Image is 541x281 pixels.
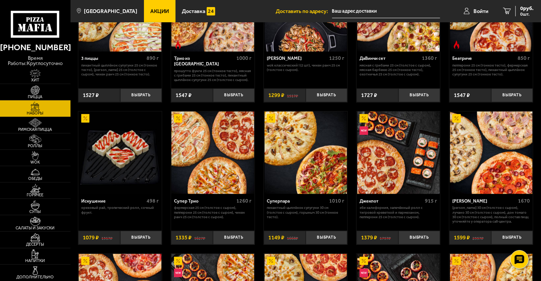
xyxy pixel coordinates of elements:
[276,9,332,14] span: Доставить по адресу:
[399,231,440,245] button: Выбрать
[361,93,377,98] span: 1727 ₽
[176,93,191,98] span: 1547 ₽
[267,257,275,265] img: Акционный
[236,198,252,204] span: 1260 г
[207,7,215,16] img: 15daf4d41897b9f0e9f617042186c801.svg
[268,235,284,240] span: 1149 ₽
[452,114,461,123] img: Акционный
[306,88,348,102] button: Выбрать
[213,231,255,245] button: Выбрать
[78,112,162,194] a: АкционныйИскушение
[453,63,530,77] p: Пепперони 25 см (тонкое тесто), Фермерская 25 см (тонкое тесто), Пикантный цыплёнок сулугуни 25 с...
[213,88,255,102] button: Выбрать
[194,235,205,240] s: 1627 ₽
[84,9,137,14] span: [GEOGRAPHIC_DATA]
[380,235,391,240] s: 1757 ₽
[267,206,344,219] p: Пикантный цыплёнок сулугуни 30 см (толстое с сыром), Горыныч 30 см (тонкое тесто).
[360,126,368,135] img: Новинка
[306,231,348,245] button: Выбрать
[174,41,183,49] img: Острое блюдо
[449,112,533,194] a: АкционныйХет Трик
[79,112,161,194] img: Искушение
[473,9,488,14] span: Войти
[361,235,377,240] span: 1379 ₽
[182,9,205,14] span: Доставка
[452,41,461,49] img: Острое блюдо
[360,206,437,219] p: Эби Калифорния, Запечённый ролл с тигровой креветкой и пармезаном, Пепперони 25 см (толстое с сыр...
[491,231,533,245] button: Выбрать
[267,56,327,61] div: [PERSON_NAME]
[174,198,235,204] div: Супер Трио
[267,63,344,72] p: Wok классический L (2 шт), Чикен Ранч 25 см (толстое с сыром).
[174,269,183,277] img: Новинка
[454,235,470,240] span: 1599 ₽
[174,56,235,67] div: Трио из [GEOGRAPHIC_DATA]
[81,114,90,123] img: Акционный
[171,112,255,194] a: АкционныйСупер Трио
[120,88,162,102] button: Выбрать
[81,63,159,77] p: Пикантный цыплёнок сулугуни 25 см (тонкое тесто), [PERSON_NAME] 25 см (толстое с сыром), Чикен Ра...
[83,93,99,98] span: 1527 ₽
[357,112,440,194] img: Джекпот
[147,198,159,204] span: 498 г
[101,235,112,240] s: 1317 ₽
[176,235,191,240] span: 1335 ₽
[360,198,423,204] div: Джекпот
[453,206,530,224] p: [PERSON_NAME] 30 см (толстое с сыром), Лучано 30 см (толстое с сыром), Дон Томаго 30 см (толстое ...
[174,206,252,219] p: Фермерская 25 см (толстое с сыром), Пепперони 25 см (толстое с сыром), Чикен Ранч 25 см (толстое ...
[360,257,368,265] img: Акционный
[174,69,252,82] p: Прошутто Фунги 25 см (тонкое тесто), Мясная с грибами 25 см (тонкое тесто), Пикантный цыплёнок су...
[518,55,530,61] span: 850 г
[491,88,533,102] button: Выбрать
[120,231,162,245] button: Выбрать
[454,93,470,98] span: 1547 ₽
[360,269,368,277] img: Новинка
[287,235,298,240] s: 1668 ₽
[264,112,347,194] a: АкционныйСуперпара
[287,93,298,98] s: 1517 ₽
[171,112,254,194] img: Супер Трио
[329,198,344,204] span: 1010 г
[81,56,145,61] div: 3 пиццы
[360,63,437,77] p: Мясная с грибами 25 см (толстое с сыром), Мясная Барбекю 25 см (тонкое тесто), Охотничья 25 см (т...
[360,56,420,61] div: ДаВинчи сет
[520,6,534,11] span: 0 руб.
[453,198,517,204] div: [PERSON_NAME]
[83,235,99,240] span: 1079 ₽
[332,4,440,18] input: Ваш адрес доставки
[518,198,530,204] span: 1670
[174,257,183,265] img: Акционный
[425,198,437,204] span: 915 г
[268,93,284,98] span: 1299 ₽
[265,112,347,194] img: Суперпара
[81,206,159,214] p: Ореховый рай, Тропический ролл, Сочный фрукт.
[81,198,145,204] div: Искушение
[150,9,169,14] span: Акции
[147,55,159,61] span: 890 г
[174,114,183,123] img: Акционный
[399,88,440,102] button: Выбрать
[357,112,440,194] a: АкционныйНовинкаДжекпот
[329,55,344,61] span: 1250 г
[453,56,516,61] div: Беатриче
[452,257,461,265] img: Акционный
[236,55,252,61] span: 1000 г
[450,112,532,194] img: Хет Трик
[81,257,90,265] img: Акционный
[360,114,368,123] img: Акционный
[472,235,483,240] s: 2357 ₽
[520,12,534,16] span: 0 шт.
[267,198,327,204] div: Суперпара
[267,114,275,123] img: Акционный
[422,55,437,61] span: 1360 г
